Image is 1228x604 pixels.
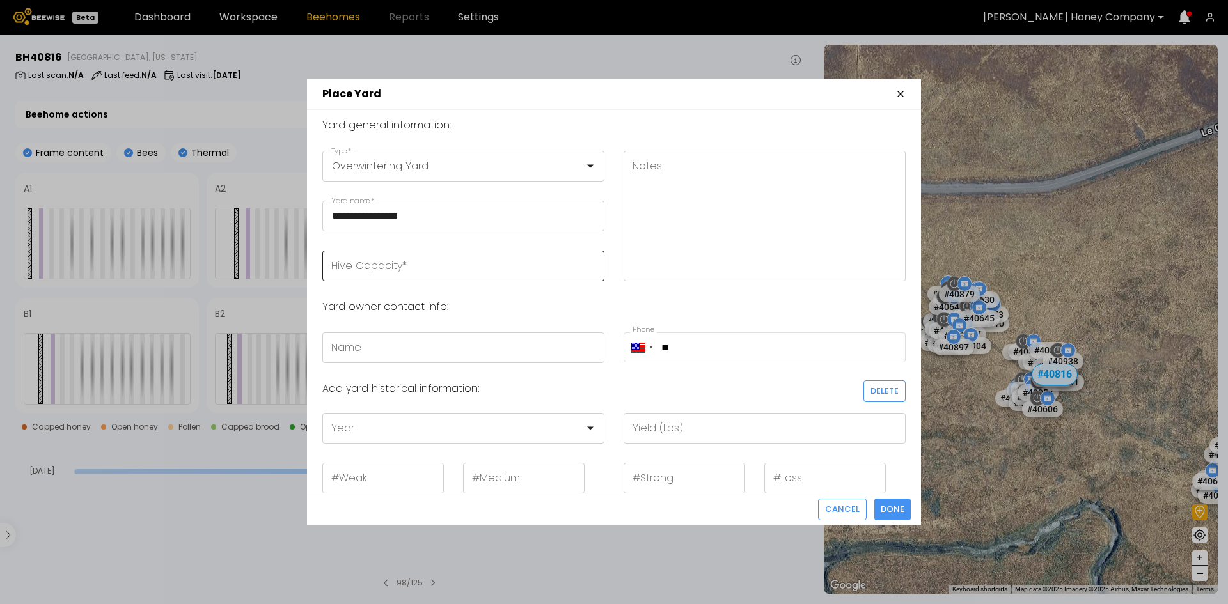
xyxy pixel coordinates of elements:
button: Done [874,499,911,520]
div: Phone [630,326,657,333]
span: Cancel [825,503,860,516]
button: Delete [863,380,906,402]
h2: Place Yard [322,89,381,99]
div: Yard general information: [322,120,906,130]
span: Delete [870,385,899,398]
div: Yard owner contact info: [322,302,906,312]
div: United States: + 1 [624,332,657,362]
button: Cancel [818,499,867,520]
div: Add yard historical information : [322,383,906,394]
span: Done [881,503,904,516]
